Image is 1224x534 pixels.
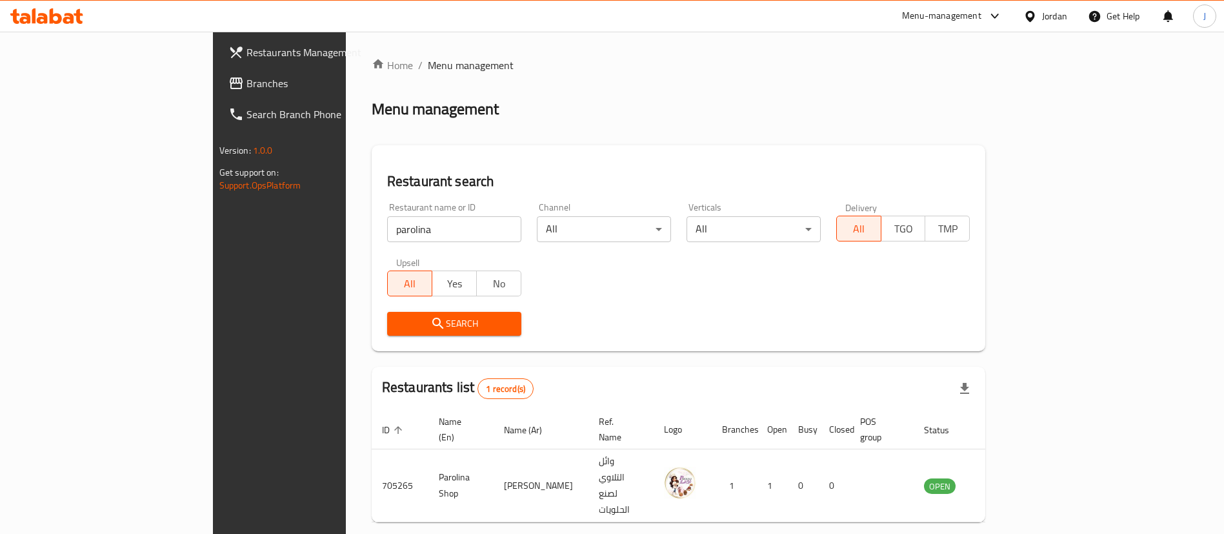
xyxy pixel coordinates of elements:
a: Support.OpsPlatform [219,177,301,194]
button: TGO [881,216,926,241]
a: Branches [218,68,417,99]
td: 1 [757,449,788,522]
span: Version: [219,142,251,159]
li: / [418,57,423,73]
label: Delivery [845,203,878,212]
span: Branches [246,76,407,91]
th: Closed [819,410,850,449]
td: 0 [788,449,819,522]
span: TMP [930,220,965,238]
td: Parolina Shop [428,449,494,522]
nav: breadcrumb [372,57,986,73]
button: Yes [432,271,477,296]
button: All [387,271,432,296]
input: Search for restaurant name or ID.. [387,216,521,242]
th: Logo [654,410,712,449]
button: Search [387,312,521,336]
span: No [482,274,516,293]
span: Yes [437,274,472,293]
span: All [393,274,427,293]
span: Ref. Name [599,414,638,445]
span: TGO [887,220,921,238]
th: Action [981,410,1026,449]
span: All [842,220,876,238]
a: Restaurants Management [218,37,417,68]
th: Busy [788,410,819,449]
img: Parolina Shop [664,467,696,499]
td: وائل التلاوي لصنع الحلويات [588,449,654,522]
span: Name (En) [439,414,478,445]
td: [PERSON_NAME] [494,449,588,522]
span: POS group [860,414,898,445]
td: 0 [819,449,850,522]
span: 1.0.0 [253,142,273,159]
th: Branches [712,410,757,449]
div: Export file [949,373,980,404]
div: Jordan [1042,9,1067,23]
button: All [836,216,881,241]
button: TMP [925,216,970,241]
label: Upsell [396,258,420,267]
h2: Menu management [372,99,499,119]
div: All [537,216,671,242]
span: Menu management [428,57,514,73]
a: Search Branch Phone [218,99,417,130]
div: All [687,216,821,242]
button: No [476,271,521,296]
div: OPEN [924,478,956,494]
span: J [1203,9,1206,23]
th: Open [757,410,788,449]
span: Status [924,422,966,438]
span: ID [382,422,406,438]
span: Name (Ar) [504,422,559,438]
span: 1 record(s) [478,383,533,395]
span: OPEN [924,479,956,494]
h2: Restaurants list [382,378,534,399]
div: Menu-management [902,8,981,24]
h2: Restaurant search [387,172,970,191]
div: Total records count [477,378,534,399]
span: Get support on: [219,164,279,181]
table: enhanced table [372,410,1026,522]
span: Search [397,316,511,332]
span: Search Branch Phone [246,107,407,122]
span: Restaurants Management [246,45,407,60]
td: 1 [712,449,757,522]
